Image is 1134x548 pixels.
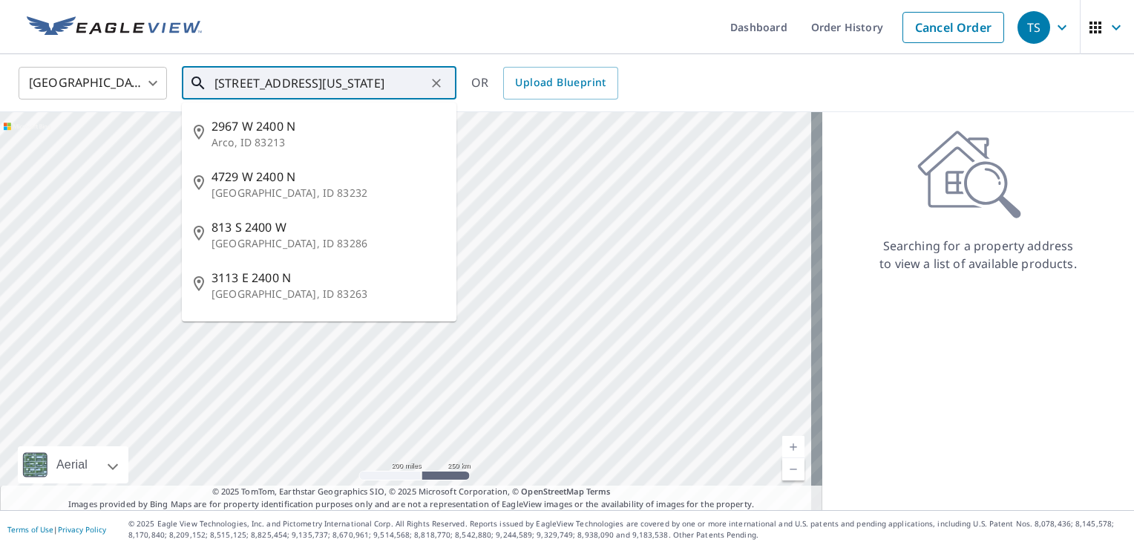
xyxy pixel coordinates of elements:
p: [GEOGRAPHIC_DATA], ID 83232 [212,186,445,200]
a: Privacy Policy [58,524,106,535]
p: [GEOGRAPHIC_DATA], ID 83263 [212,287,445,301]
span: 3113 E 2400 N [212,269,445,287]
p: Arco, ID 83213 [212,135,445,150]
a: Terms [586,486,611,497]
span: 4729 W 2400 N [212,168,445,186]
p: © 2025 Eagle View Technologies, Inc. and Pictometry International Corp. All Rights Reserved. Repo... [128,518,1127,541]
span: © 2025 TomTom, Earthstar Geographics SIO, © 2025 Microsoft Corporation, © [212,486,611,498]
p: [GEOGRAPHIC_DATA], ID 83286 [212,236,445,251]
div: OR [471,67,618,100]
input: Search by address or latitude-longitude [214,62,426,104]
span: 2967 W 2400 N [212,117,445,135]
button: Clear [426,73,447,94]
div: TS [1017,11,1050,44]
a: OpenStreetMap [521,486,583,497]
span: Upload Blueprint [515,74,606,92]
span: 813 S 2400 W [212,218,445,236]
div: Aerial [52,446,92,483]
div: [GEOGRAPHIC_DATA] [19,62,167,104]
a: Upload Blueprint [503,67,617,100]
img: EV Logo [27,16,202,39]
a: Terms of Use [7,524,53,535]
div: Aerial [18,446,128,483]
a: Cancel Order [902,12,1004,43]
p: | [7,525,106,534]
a: Current Level 5, Zoom In [782,436,804,458]
span: 993 S 2400 E [212,319,445,337]
a: Current Level 5, Zoom Out [782,458,804,480]
p: Searching for a property address to view a list of available products. [879,237,1078,273]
